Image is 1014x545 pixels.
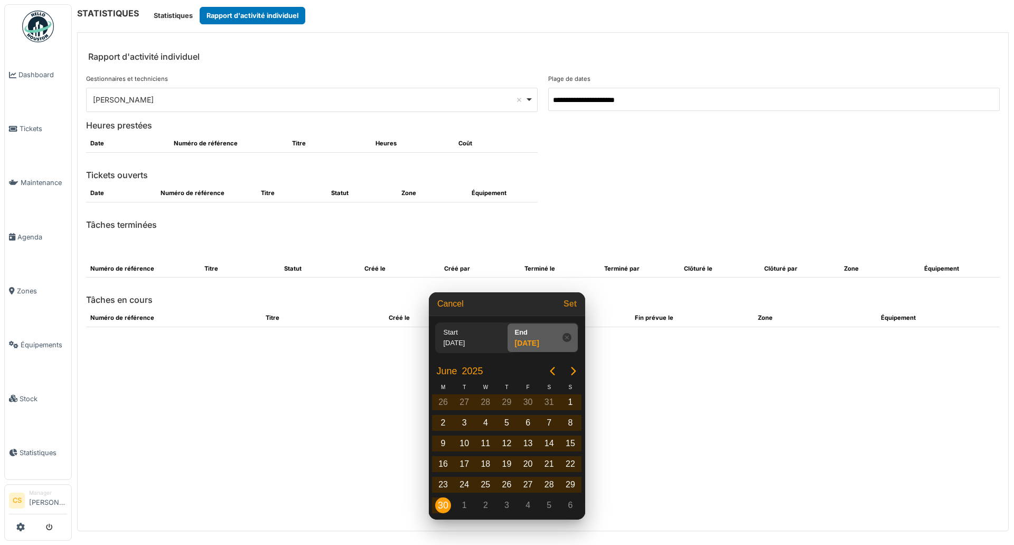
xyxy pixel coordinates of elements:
div: Wednesday, June 4, 2025 [477,415,493,431]
span: 2025 [459,362,485,381]
button: June2025 [430,362,490,381]
div: Start [439,323,493,338]
div: Thursday, June 12, 2025 [499,436,514,451]
div: Saturday, June 7, 2025 [541,415,557,431]
div: Thursday, June 19, 2025 [499,456,514,472]
div: Tuesday, June 3, 2025 [456,415,472,431]
div: Saturday, June 21, 2025 [541,456,557,472]
div: S [560,383,581,392]
div: Sunday, June 8, 2025 [562,415,578,431]
div: [DATE] [439,338,493,353]
div: Friday, June 6, 2025 [520,415,536,431]
div: Sunday, June 15, 2025 [562,436,578,451]
div: M [433,383,454,392]
div: Friday, June 20, 2025 [520,456,536,472]
div: Monday, June 2, 2025 [435,415,451,431]
div: Tuesday, May 27, 2025 [456,394,472,410]
div: Wednesday, June 25, 2025 [477,477,493,493]
div: Sunday, June 1, 2025 [562,394,578,410]
div: Saturday, June 28, 2025 [541,477,557,493]
div: Tuesday, June 17, 2025 [456,456,472,472]
div: Saturday, June 14, 2025 [541,436,557,451]
div: Tuesday, July 1, 2025 [456,497,472,513]
div: Wednesday, May 28, 2025 [477,394,493,410]
div: Friday, June 27, 2025 [520,477,536,493]
div: Monday, June 30, 2025 [435,497,451,513]
div: Saturday, May 31, 2025 [541,394,557,410]
button: Set [559,294,581,313]
div: Monday, June 23, 2025 [435,477,451,493]
div: Monday, May 26, 2025 [435,394,451,410]
div: End [511,323,565,338]
div: Friday, June 13, 2025 [520,436,536,451]
div: Saturday, July 5, 2025 [541,497,557,513]
div: [DATE] [511,338,565,353]
div: Thursday, June 5, 2025 [499,415,514,431]
div: Sunday, June 22, 2025 [562,456,578,472]
button: Previous page [542,361,563,382]
div: Monday, June 16, 2025 [435,456,451,472]
button: Cancel [433,294,468,313]
div: Sunday, June 29, 2025 [562,477,578,493]
button: Next page [563,361,584,382]
div: Thursday, June 26, 2025 [499,477,514,493]
div: Sunday, July 6, 2025 [562,497,578,513]
div: W [475,383,496,392]
div: Monday, June 9, 2025 [435,436,451,451]
div: T [454,383,475,392]
div: Tuesday, June 24, 2025 [456,477,472,493]
div: T [496,383,517,392]
div: Friday, May 30, 2025 [520,394,536,410]
div: Thursday, May 29, 2025 [499,394,514,410]
div: Friday, July 4, 2025 [520,497,536,513]
div: Tuesday, June 10, 2025 [456,436,472,451]
div: Thursday, July 3, 2025 [499,497,514,513]
div: Wednesday, June 11, 2025 [477,436,493,451]
div: S [539,383,560,392]
div: F [518,383,539,392]
div: Wednesday, June 18, 2025 [477,456,493,472]
span: June [434,362,459,381]
div: Wednesday, July 2, 2025 [477,497,493,513]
